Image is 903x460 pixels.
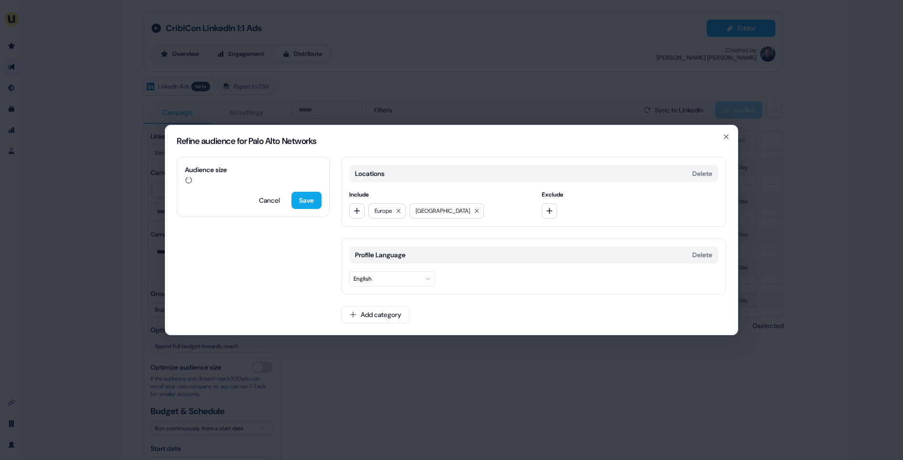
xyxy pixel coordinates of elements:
[291,192,322,209] button: Save
[349,271,435,286] button: English
[355,169,385,178] span: Locations
[177,137,726,145] h2: Refine audience for Palo Alto Networks
[355,250,406,260] span: Profile Language
[349,190,526,199] span: Include
[692,169,712,178] button: Delete
[542,190,719,199] span: Exclude
[185,165,322,175] span: Audience size
[251,192,288,209] button: Cancel
[375,206,392,216] span: Europe
[341,306,409,323] button: Add category
[416,206,470,216] span: [GEOGRAPHIC_DATA]
[692,250,712,260] button: Delete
